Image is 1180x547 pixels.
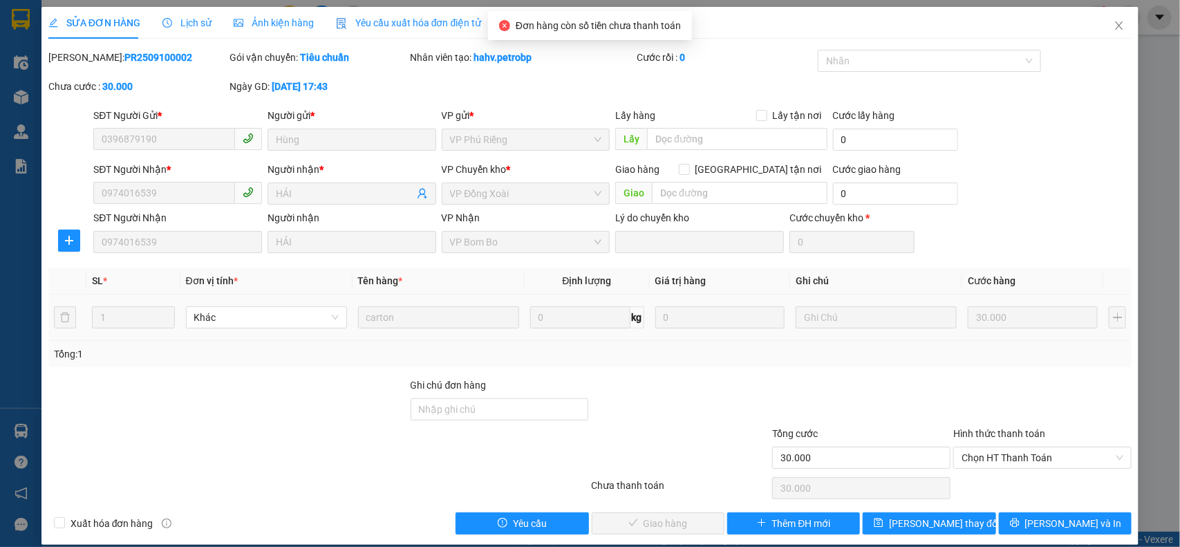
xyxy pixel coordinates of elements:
input: Cước giao hàng [833,183,958,205]
span: edit [48,18,58,28]
div: [PERSON_NAME]: [48,50,227,65]
span: VP Đồng Xoài [450,183,602,204]
div: VP Nhận [442,210,610,225]
b: 0 [680,52,685,63]
span: Cước hàng [968,275,1015,286]
button: plusThêm ĐH mới [727,512,860,535]
span: Thêm ĐH mới [772,516,831,531]
span: Lịch sử [162,17,212,28]
button: checkGiao hàng [592,512,724,535]
th: Ghi chú [790,268,962,295]
input: Ghi Chú [796,306,957,328]
span: phone [243,187,254,198]
div: Nhân viên tạo: [411,50,634,65]
span: clock-circle [162,18,172,28]
div: Người nhận [268,162,436,177]
button: Close [1100,7,1139,46]
label: Cước giao hàng [833,164,901,175]
span: VP Chuyển kho [442,164,507,175]
span: plus [757,518,767,529]
span: Tên hàng [358,275,403,286]
span: Đơn vị tính [186,275,238,286]
b: 30.000 [102,81,133,92]
span: close [1114,20,1125,31]
b: [DATE] 17:43 [272,81,328,92]
span: Đơn hàng còn số tiền chưa thanh toán [516,20,681,31]
div: Chưa thanh toán [590,478,771,502]
input: VD: Bàn, Ghế [358,306,519,328]
button: plus [58,230,80,252]
div: Cước rồi : [637,50,815,65]
span: phone [243,133,254,144]
button: printer[PERSON_NAME] và In [999,512,1132,535]
span: picture [234,18,243,28]
label: Ghi chú đơn hàng [411,380,487,391]
span: info-circle [162,519,171,528]
div: Người gửi [268,108,436,123]
span: Khác [194,307,339,328]
span: Xuất hóa đơn hàng [65,516,159,531]
img: icon [336,18,347,29]
span: VP Phú Riềng [450,129,602,150]
span: Yêu cầu xuất hóa đơn điện tử [336,17,482,28]
span: user-add [417,188,428,199]
input: 0 [968,306,1098,328]
span: exclamation-circle [498,518,507,529]
span: [PERSON_NAME] thay đổi [889,516,1000,531]
div: VP gửi [442,108,610,123]
input: Dọc đường [652,182,827,204]
div: Chưa cước : [48,79,227,94]
label: Cước lấy hàng [833,110,895,121]
span: Giao hàng [615,164,659,175]
span: [GEOGRAPHIC_DATA] tận nơi [690,162,827,177]
span: VP Bom Bo [450,232,602,252]
div: Người nhận [268,210,436,225]
span: plus [59,235,79,246]
button: save[PERSON_NAME] thay đổi [863,512,995,535]
div: Cước chuyển kho [789,210,915,225]
span: SL [92,275,103,286]
span: Chọn HT Thanh Toán [962,447,1123,468]
input: 0 [655,306,785,328]
button: delete [54,306,76,328]
span: [PERSON_NAME] và In [1025,516,1122,531]
button: plus [1109,306,1126,328]
span: Lấy [615,128,647,150]
span: save [874,518,883,529]
span: Giá trị hàng [655,275,706,286]
span: Lấy tận nơi [767,108,827,123]
label: Hình thức thanh toán [953,428,1045,439]
b: hahv.petrobp [474,52,532,63]
span: Tổng cước [772,428,818,439]
input: Ghi chú đơn hàng [411,398,589,420]
button: exclamation-circleYêu cầu [456,512,588,535]
div: SĐT Người Nhận [93,210,262,225]
div: Tổng: 1 [54,346,456,362]
span: close-circle [499,20,510,31]
b: PR2509100002 [124,52,192,63]
span: Giao [615,182,652,204]
div: Lý do chuyển kho [615,210,784,225]
div: Ngày GD: [230,79,408,94]
span: Định lượng [563,275,612,286]
input: Dọc đường [647,128,827,150]
span: Lấy hàng [615,110,655,121]
div: Gói vận chuyển: [230,50,408,65]
b: Tiêu chuẩn [300,52,349,63]
div: SĐT Người Gửi [93,108,262,123]
span: printer [1010,518,1020,529]
span: Ảnh kiện hàng [234,17,314,28]
span: Yêu cầu [513,516,547,531]
span: SỬA ĐƠN HÀNG [48,17,140,28]
input: Cước lấy hàng [833,129,958,151]
div: SĐT Người Nhận [93,162,262,177]
span: kg [630,306,644,328]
